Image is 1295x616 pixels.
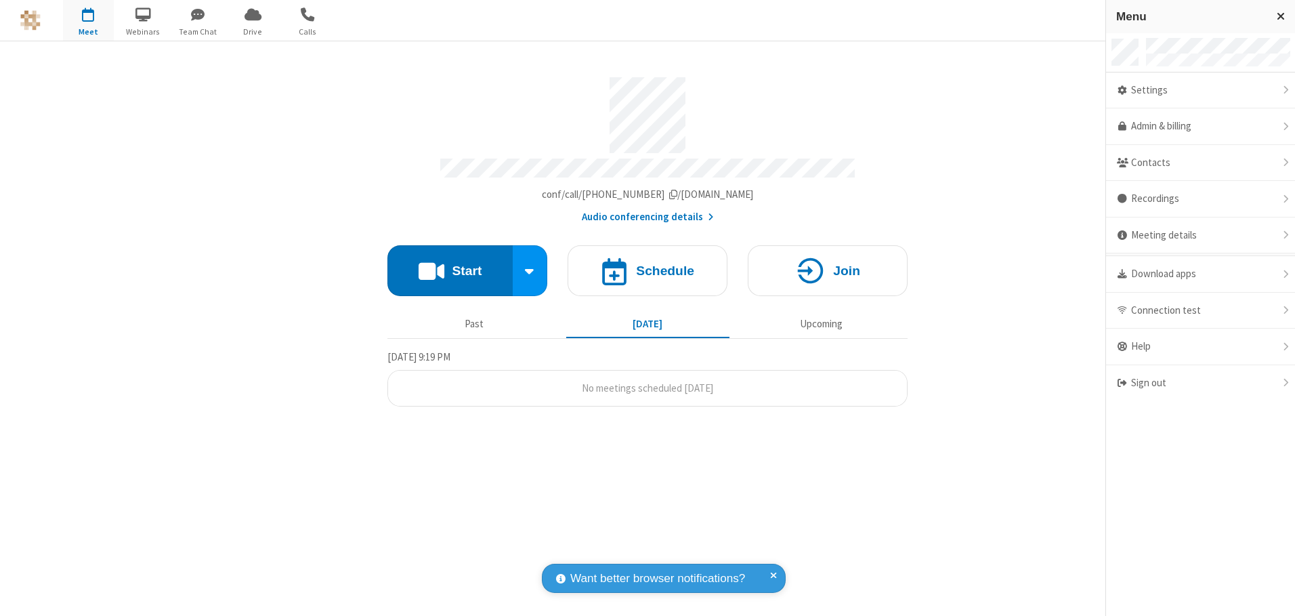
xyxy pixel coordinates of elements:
span: No meetings scheduled [DATE] [582,382,713,394]
span: Want better browser notifications? [570,570,745,588]
img: QA Selenium DO NOT DELETE OR CHANGE [20,10,41,30]
button: Copy my meeting room linkCopy my meeting room link [542,187,754,203]
button: Audio conferencing details [582,209,714,225]
h4: Start [452,264,482,277]
button: Schedule [568,245,727,296]
span: Webinars [118,26,169,38]
div: Contacts [1106,145,1295,182]
button: Join [748,245,908,296]
div: Connection test [1106,293,1295,329]
div: Download apps [1106,256,1295,293]
button: [DATE] [566,311,729,337]
div: Settings [1106,73,1295,109]
div: Recordings [1106,181,1295,218]
button: Start [387,245,513,296]
div: Help [1106,329,1295,365]
button: Upcoming [740,311,903,337]
div: Sign out [1106,365,1295,401]
a: Admin & billing [1106,108,1295,145]
section: Account details [387,67,908,225]
h3: Menu [1116,10,1265,23]
h4: Join [833,264,860,277]
button: Past [393,311,556,337]
span: Calls [282,26,333,38]
span: Team Chat [173,26,224,38]
div: Start conference options [513,245,548,296]
h4: Schedule [636,264,694,277]
span: Drive [228,26,278,38]
span: Meet [63,26,114,38]
span: Copy my meeting room link [542,188,754,201]
span: [DATE] 9:19 PM [387,350,450,363]
section: Today's Meetings [387,349,908,407]
div: Meeting details [1106,218,1295,254]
